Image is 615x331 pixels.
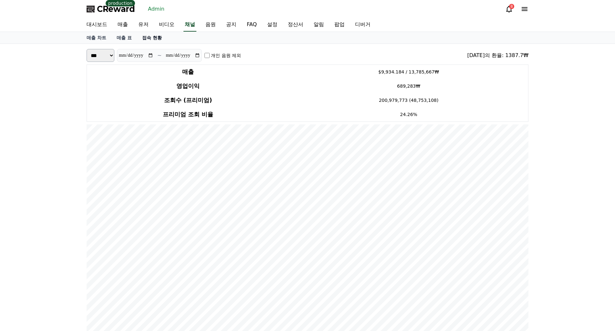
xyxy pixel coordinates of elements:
[289,107,528,122] td: 24.26%
[289,93,528,107] td: 200,979,773 (48,753,108)
[145,4,167,14] a: Admin
[262,18,283,32] a: 설정
[329,18,350,32] a: 팝업
[289,65,528,79] td: $9,934.184 / 13,785,667₩
[54,214,73,219] span: Messages
[509,4,514,9] div: 8
[89,82,287,91] h4: 영업이익
[283,18,308,32] a: 정산서
[154,18,180,32] a: 비디오
[111,32,137,44] a: 매출 표
[89,96,287,105] h4: 조회수 (프리미엄)
[89,110,287,119] h4: 프리미엄 조회 비율
[211,52,241,59] label: 개인 음원 제외
[112,18,133,32] a: 매출
[96,214,111,219] span: Settings
[89,67,287,76] h4: 매출
[289,79,528,93] td: 689,283₩
[97,4,135,14] span: CReward
[81,18,112,32] a: 대시보드
[133,18,154,32] a: 유저
[183,18,196,32] a: 채널
[242,18,262,32] a: FAQ
[308,18,329,32] a: 알림
[221,18,242,32] a: 공지
[83,204,124,220] a: Settings
[505,5,513,13] a: 8
[137,32,167,44] a: 접속 현황
[43,204,83,220] a: Messages
[87,4,135,14] a: CReward
[2,204,43,220] a: Home
[350,18,376,32] a: 디버거
[467,52,528,59] div: [DATE]의 환율: 1387.7₩
[16,214,28,219] span: Home
[200,18,221,32] a: 음원
[157,52,162,59] p: ~
[81,32,111,44] a: 매출 차트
